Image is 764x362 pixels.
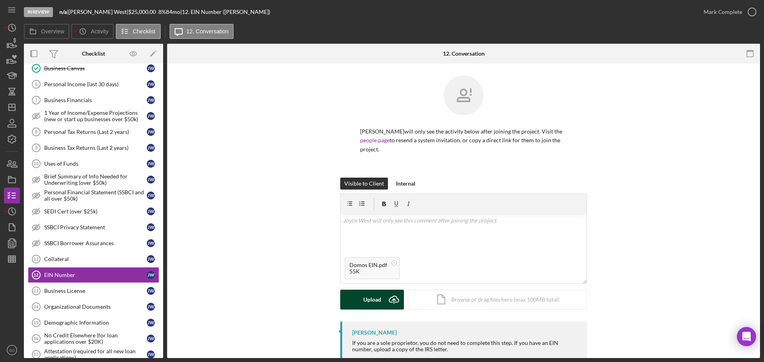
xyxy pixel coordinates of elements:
a: Personal Financial Statement (SSBCI and all over $50k)JW [28,188,159,203]
div: Visible to Client [344,178,384,190]
div: J W [147,255,155,263]
div: Collateral [44,256,147,262]
div: 8 % [158,9,166,15]
button: SO [4,342,20,358]
div: Brief Summary of Info Needed for Underwriting (over $50k) [44,173,147,186]
div: If you are a sole proprietor, you do not need to complete this step. If you have an EIN number, u... [352,340,579,352]
tspan: 7 [35,98,37,103]
div: Business License [44,288,147,294]
div: 1 Year of Income/Expense Projections (new or start up businesses over $50k) [44,110,147,122]
a: 10Uses of FundsJW [28,156,159,172]
div: | 12. EIN Number ([PERSON_NAME]) [180,9,270,15]
div: Organizational Documents [44,304,147,310]
div: J W [147,80,155,88]
div: Personal Tax Returns (Last 2 years) [44,129,147,135]
div: $25,000.00 [128,9,158,15]
div: Personal Financial Statement (SSBCI and all over $50k) [44,189,147,202]
div: 84 mo [166,9,180,15]
div: J W [147,287,155,295]
div: Attestation (required for all new loan applications) [44,348,147,361]
div: Personal Income (last 30 days) [44,81,147,87]
button: Mark Complete [696,4,760,20]
tspan: 6 [35,82,37,87]
tspan: 9 [35,145,37,150]
div: J W [147,319,155,327]
div: J W [147,160,155,168]
div: J W [147,192,155,199]
div: Checklist [82,50,105,57]
div: J W [147,64,155,72]
a: 11CollateralJW [28,251,159,267]
tspan: 17 [33,352,38,357]
div: SEDI Cert (over $25k) [44,208,147,215]
div: 55K [349,268,387,275]
div: No Credit Elsewhere (for loan applications over $20K) [44,332,147,345]
div: J W [147,335,155,343]
label: Overview [41,28,64,35]
div: [PERSON_NAME] West | [68,9,128,15]
button: Activity [71,24,113,39]
div: Mark Complete [704,4,742,20]
b: n/a [59,8,67,15]
div: J W [147,144,155,152]
div: Business Tax Returns (Last 2 years) [44,145,147,151]
div: J W [147,271,155,279]
a: 6Personal Income (last 30 days)JW [28,76,159,92]
p: [PERSON_NAME] will only see the activity below after joining the project. Visit the to resend a s... [360,127,567,154]
div: Demographic Information [44,319,147,326]
div: Uses of Funds [44,161,147,167]
div: Upload [363,290,381,310]
a: Business CanvasJW [28,60,159,76]
div: Domos EIN.pdf [349,262,387,268]
text: SO [9,348,15,352]
a: 7Business FinancialsJW [28,92,159,108]
a: 13Business LicenseJW [28,283,159,299]
div: SSBCI Privacy Statement [44,224,147,230]
button: Visible to Client [340,178,388,190]
div: 12. Conversation [443,50,485,57]
div: In Review [24,7,53,17]
tspan: 15 [33,320,38,325]
a: SSBCI Privacy StatementJW [28,219,159,235]
a: people page [360,137,390,143]
a: SSBCI Borrower AssurancesJW [28,235,159,251]
a: SEDI Cert (over $25k)JW [28,203,159,219]
div: J W [147,128,155,136]
div: J W [147,303,155,311]
div: J W [147,350,155,358]
label: Checklist [133,28,156,35]
tspan: 16 [33,336,38,341]
div: Business Canvas [44,65,147,72]
button: Internal [392,178,419,190]
a: 1 Year of Income/Expense Projections (new or start up businesses over $50k)JW [28,108,159,124]
div: J W [147,112,155,120]
a: Brief Summary of Info Needed for Underwriting (over $50k)JW [28,172,159,188]
button: 12. Conversation [170,24,234,39]
a: 14Organizational DocumentsJW [28,299,159,315]
button: Overview [24,24,69,39]
label: Activity [91,28,108,35]
div: | [59,9,68,15]
a: 15Demographic InformationJW [28,315,159,331]
button: Checklist [116,24,161,39]
a: 12EIN NumberJW [28,267,159,283]
a: 8Personal Tax Returns (Last 2 years)JW [28,124,159,140]
label: 12. Conversation [187,28,229,35]
tspan: 10 [33,161,38,166]
tspan: 12 [33,273,38,277]
div: Open Intercom Messenger [737,327,756,346]
button: Upload [340,290,404,310]
tspan: 14 [33,304,39,309]
tspan: 11 [33,257,38,261]
a: 9Business Tax Returns (Last 2 years)JW [28,140,159,156]
div: SSBCI Borrower Assurances [44,240,147,246]
div: EIN Number [44,272,147,278]
div: J W [147,96,155,104]
div: J W [147,207,155,215]
div: [PERSON_NAME] [352,329,397,336]
a: 16No Credit Elsewhere (for loan applications over $20K)JW [28,331,159,347]
tspan: 13 [33,288,38,293]
div: J W [147,239,155,247]
div: J W [147,176,155,184]
tspan: 8 [35,130,37,134]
